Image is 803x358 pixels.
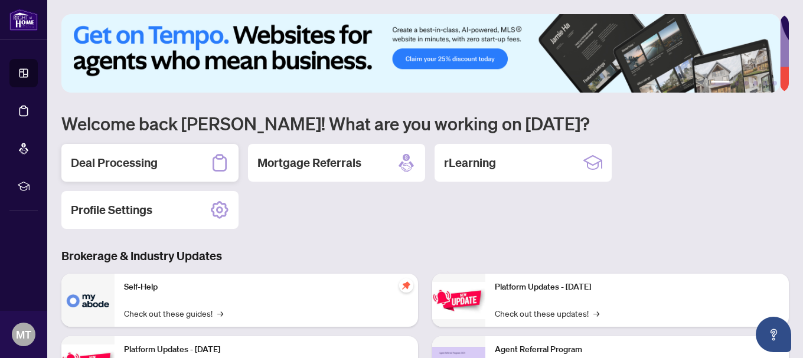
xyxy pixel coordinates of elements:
[756,317,791,352] button: Open asap
[495,281,779,294] p: Platform Updates - [DATE]
[124,307,223,320] a: Check out these guides!→
[711,81,730,86] button: 1
[444,155,496,171] h2: rLearning
[495,343,779,356] p: Agent Referral Program
[16,326,31,343] span: MT
[772,81,777,86] button: 6
[257,155,361,171] h2: Mortgage Referrals
[124,281,409,294] p: Self-Help
[495,307,599,320] a: Check out these updates!→
[744,81,749,86] button: 3
[593,307,599,320] span: →
[432,282,485,319] img: Platform Updates - June 23, 2025
[61,274,115,327] img: Self-Help
[735,81,739,86] button: 2
[61,248,789,264] h3: Brokerage & Industry Updates
[753,81,758,86] button: 4
[71,155,158,171] h2: Deal Processing
[763,81,768,86] button: 5
[61,112,789,134] h1: Welcome back [PERSON_NAME]! What are you working on [DATE]?
[61,14,780,93] img: Slide 0
[71,202,152,218] h2: Profile Settings
[124,343,409,356] p: Platform Updates - [DATE]
[399,278,413,293] span: pushpin
[9,9,38,31] img: logo
[217,307,223,320] span: →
